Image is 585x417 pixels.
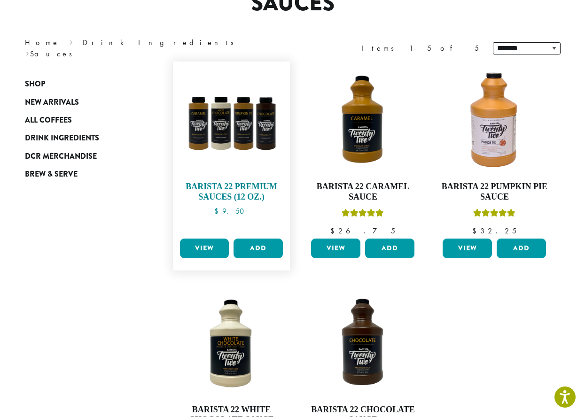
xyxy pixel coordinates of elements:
[180,239,229,258] a: View
[25,129,138,147] a: Drink Ingredients
[214,206,249,216] bdi: 9.50
[473,208,515,222] div: Rated 5.00 out of 5
[26,45,29,60] span: ›
[70,34,73,48] span: ›
[497,239,546,258] button: Add
[440,66,548,174] img: DP3239.64-oz.01.default.png
[178,66,286,235] a: Barista 22 Premium Sauces (12 oz.) $9.50
[309,289,417,397] img: B22-Chocolate-Sauce_Stock-e1709240938998.png
[83,38,240,47] a: Drink Ingredients
[311,239,360,258] a: View
[177,66,285,174] img: B22SauceSqueeze_All-300x300.png
[214,206,222,216] span: $
[472,226,516,236] bdi: 32.25
[365,239,414,258] button: Add
[309,66,417,174] img: B22-Caramel-Sauce_Stock-e1709240861679.png
[25,75,138,93] a: Shop
[25,132,99,144] span: Drink Ingredients
[472,226,480,236] span: $
[234,239,283,258] button: Add
[25,78,45,90] span: Shop
[361,43,479,54] div: Items 1-5 of 5
[25,169,78,180] span: Brew & Serve
[177,289,285,397] img: B22-White-Choclate-Sauce_Stock-1-e1712177177476.png
[309,66,417,235] a: Barista 22 Caramel SauceRated 5.00 out of 5 $26.75
[440,182,548,202] h4: Barista 22 Pumpkin Pie Sauce
[443,239,492,258] a: View
[342,208,384,222] div: Rated 5.00 out of 5
[440,66,548,235] a: Barista 22 Pumpkin Pie SauceRated 5.00 out of 5 $32.25
[25,37,279,60] nav: Breadcrumb
[25,147,138,165] a: DCR Merchandise
[309,182,417,202] h4: Barista 22 Caramel Sauce
[25,111,138,129] a: All Coffees
[25,115,72,126] span: All Coffees
[25,165,138,183] a: Brew & Serve
[330,226,338,236] span: $
[25,93,138,111] a: New Arrivals
[330,226,395,236] bdi: 26.75
[178,182,286,202] h4: Barista 22 Premium Sauces (12 oz.)
[25,38,60,47] a: Home
[25,151,97,162] span: DCR Merchandise
[25,97,79,108] span: New Arrivals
